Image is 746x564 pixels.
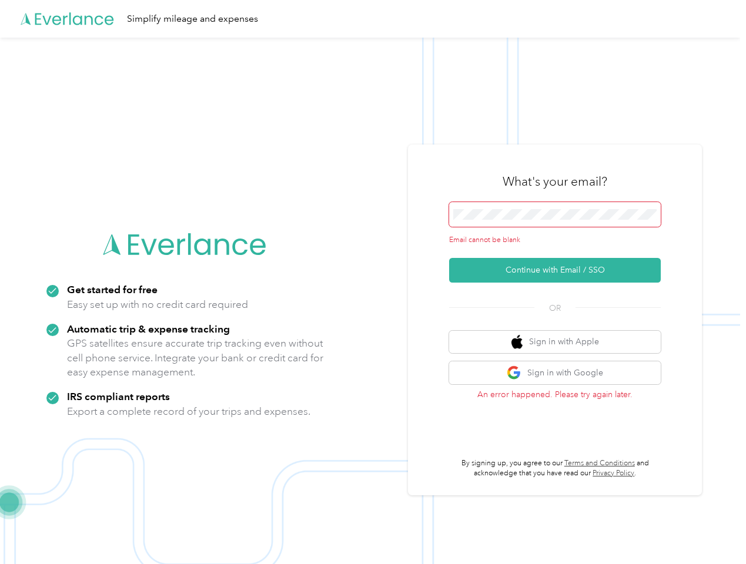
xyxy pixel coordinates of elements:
[593,469,634,478] a: Privacy Policy
[67,283,158,296] strong: Get started for free
[67,336,324,380] p: GPS satellites ensure accurate trip tracking even without cell phone service. Integrate your bank...
[67,323,230,335] strong: Automatic trip & expense tracking
[127,12,258,26] div: Simplify mileage and expenses
[564,459,635,468] a: Terms and Conditions
[507,365,521,380] img: google logo
[511,335,523,350] img: apple logo
[449,361,661,384] button: google logoSign in with Google
[67,404,310,419] p: Export a complete record of your trips and expenses.
[449,388,661,401] p: An error happened. Please try again later.
[67,390,170,402] strong: IRS compliant reports
[449,258,661,283] button: Continue with Email / SSO
[534,302,576,314] span: OR
[449,458,661,479] p: By signing up, you agree to our and acknowledge that you have read our .
[67,297,248,312] p: Easy set up with no credit card required
[449,235,661,246] div: Email cannot be blank
[449,331,661,354] button: apple logoSign in with Apple
[503,173,607,190] h3: What's your email?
